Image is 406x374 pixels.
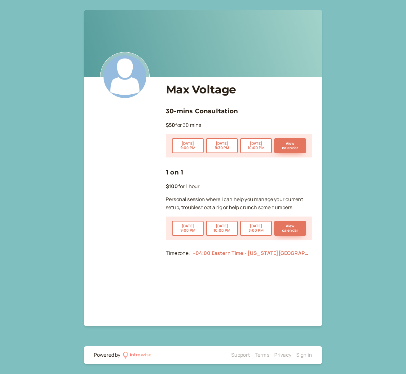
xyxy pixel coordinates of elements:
[296,351,312,358] a: Sign in
[172,138,204,153] button: [DATE]9:00 PM
[206,221,238,236] button: [DATE]10:00 PM
[274,138,306,153] button: View calendar
[166,196,312,212] p: Personal session where I can help you manage your current setup, troubleshoot a rig or help crunc...
[166,122,175,128] b: $50
[166,183,178,190] b: $100
[166,249,190,257] div: Timezone:
[166,107,238,115] a: 30-mins Consultation
[274,221,306,236] button: View calendar
[274,351,291,358] a: Privacy
[166,183,312,191] p: for 1 hour
[94,351,121,359] div: Powered by
[123,351,152,359] a: introwise
[231,351,250,358] a: Support
[166,83,312,96] h1: Max Voltage
[240,138,272,153] button: [DATE]10:00 PM
[255,351,269,358] a: Terms
[166,121,312,129] p: for 30 mins
[166,169,183,176] a: 1 on 1
[172,221,204,236] button: [DATE]9:00 PM
[240,221,272,236] button: [DATE]3:00 PM
[206,138,238,153] button: [DATE]9:30 PM
[130,351,152,359] div: introwise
